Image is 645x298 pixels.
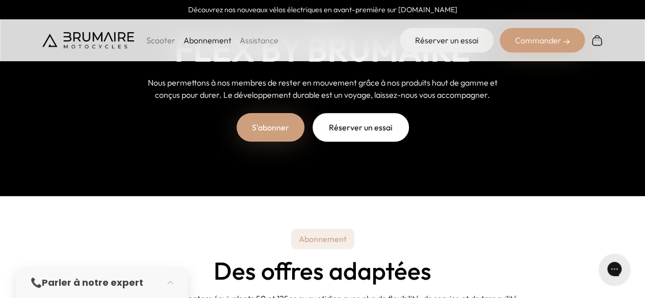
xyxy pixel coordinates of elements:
img: Brumaire Motocycles [42,32,134,48]
iframe: Gorgias live chat messenger [594,250,635,288]
a: Réserver un essai [313,113,409,142]
h1: Flex by Brumaire [174,31,471,69]
img: Panier [591,34,603,46]
a: Abonnement [184,35,231,45]
a: S'abonner [237,113,304,142]
div: Commander [500,28,585,52]
a: Assistance [240,35,278,45]
p: Abonnement [291,229,354,249]
span: Nous permettons à nos membres de rester en mouvement grâce à nos produits haut de gamme et conçus... [148,77,498,100]
p: Scooter [146,34,175,46]
a: Réserver un essai [400,28,494,52]
img: right-arrow-2.png [563,39,570,45]
h2: Des offres adaptées [8,257,637,284]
